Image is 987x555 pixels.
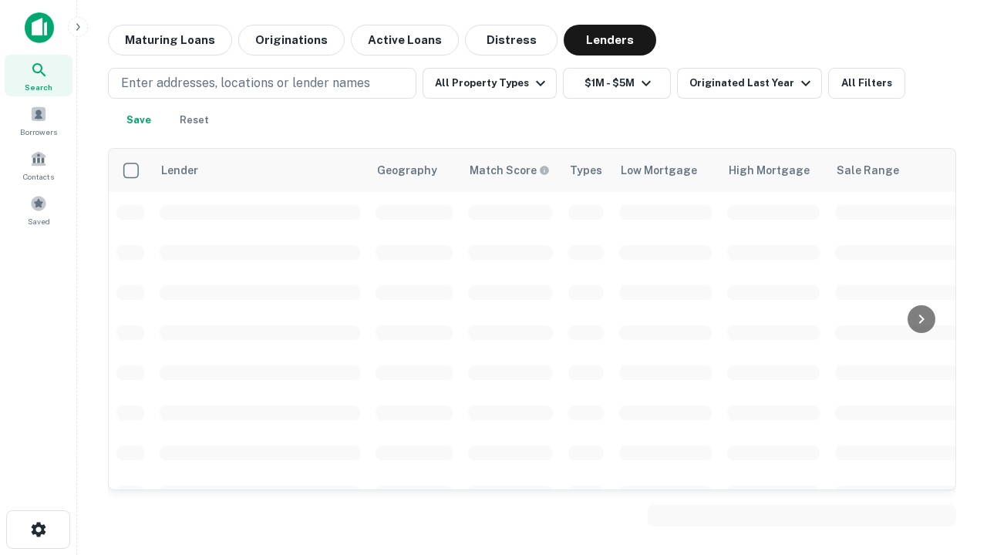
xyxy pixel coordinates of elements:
div: Originated Last Year [689,74,815,92]
img: capitalize-icon.png [25,12,54,43]
th: Capitalize uses an advanced AI algorithm to match your search with the best lender. The match sco... [460,149,561,192]
a: Contacts [5,144,72,186]
th: Lender [152,149,368,192]
div: High Mortgage [729,161,810,180]
a: Search [5,55,72,96]
a: Saved [5,189,72,230]
span: Borrowers [20,126,57,138]
th: Sale Range [827,149,966,192]
div: Geography [377,161,437,180]
th: Low Mortgage [611,149,719,192]
button: All Filters [828,68,905,99]
button: Enter addresses, locations or lender names [108,68,416,99]
button: All Property Types [423,68,557,99]
button: Originated Last Year [677,68,822,99]
div: Sale Range [837,161,899,180]
button: Active Loans [351,25,459,55]
h6: Match Score [470,162,547,179]
span: Search [25,81,52,93]
div: Lender [161,161,198,180]
p: Enter addresses, locations or lender names [121,74,370,92]
button: Reset [170,105,219,136]
span: Contacts [23,170,54,183]
button: Lenders [564,25,656,55]
div: Capitalize uses an advanced AI algorithm to match your search with the best lender. The match sco... [470,162,550,179]
button: Maturing Loans [108,25,232,55]
div: Low Mortgage [621,161,697,180]
th: Types [561,149,611,192]
span: Saved [28,215,50,227]
button: $1M - $5M [563,68,671,99]
button: Originations [238,25,345,55]
button: Distress [465,25,558,55]
th: High Mortgage [719,149,827,192]
div: Types [570,161,602,180]
th: Geography [368,149,460,192]
button: Save your search to get updates of matches that match your search criteria. [114,105,163,136]
iframe: Chat Widget [910,382,987,456]
a: Borrowers [5,99,72,141]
